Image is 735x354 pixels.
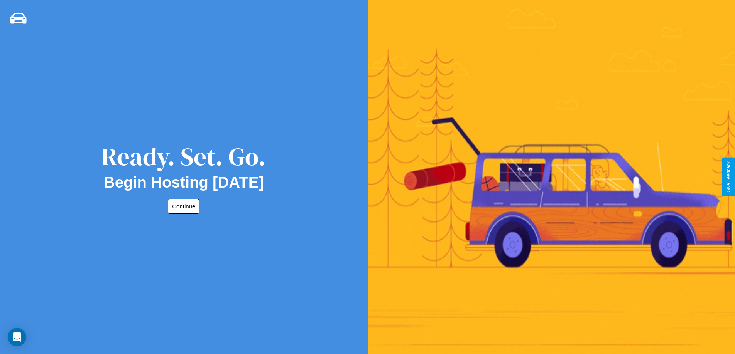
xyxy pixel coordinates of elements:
h2: Begin Hosting [DATE] [104,174,264,191]
div: Open Intercom Messenger [8,328,26,346]
button: Continue [168,199,199,214]
div: Ready. Set. Go. [101,139,266,174]
div: Give Feedback [726,161,731,193]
